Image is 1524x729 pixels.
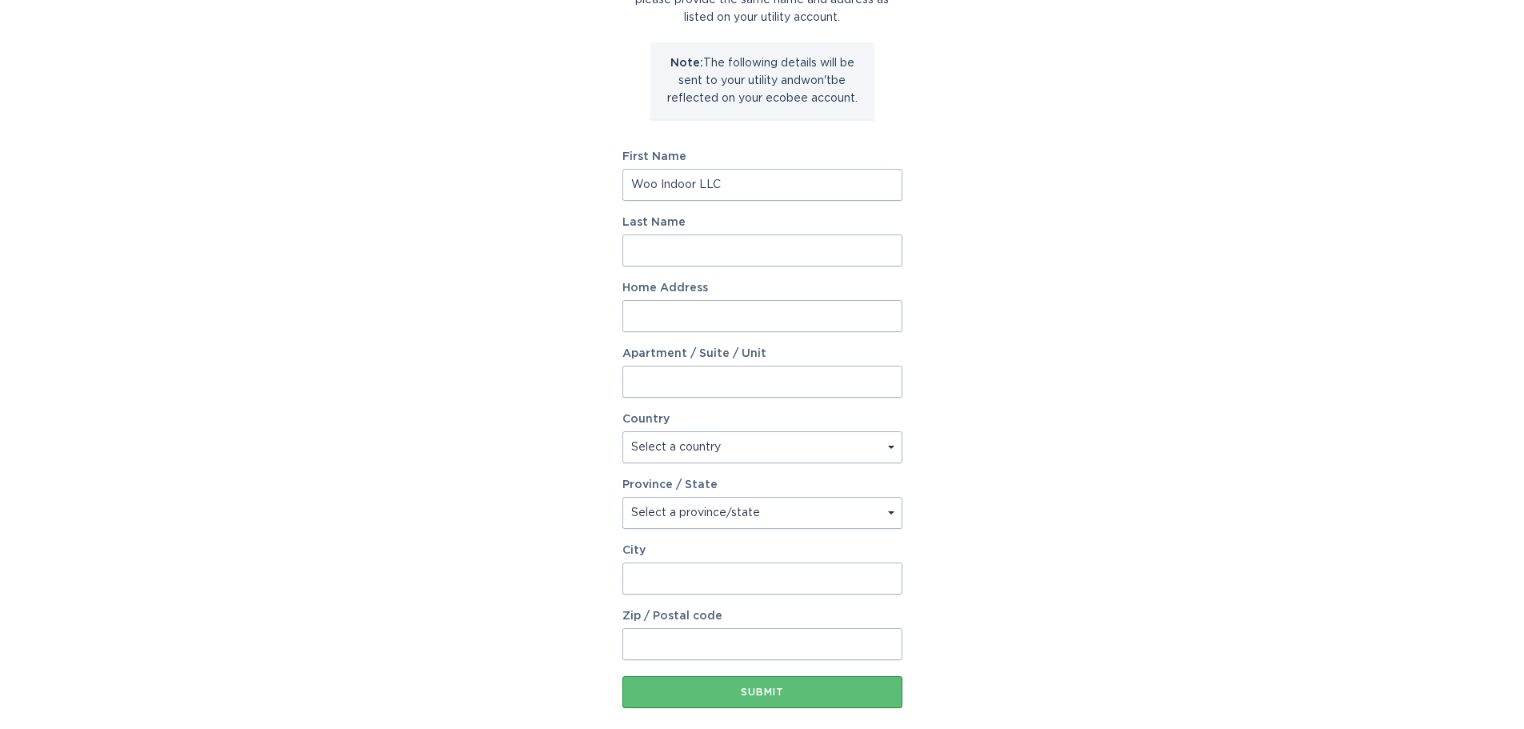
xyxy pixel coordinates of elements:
strong: Note: [670,58,703,69]
label: Province / State [622,479,718,491]
label: Zip / Postal code [622,611,902,622]
label: Last Name [622,217,902,228]
label: First Name [622,151,902,162]
label: Country [622,414,670,425]
label: City [622,545,902,556]
div: Submit [630,687,894,697]
p: The following details will be sent to your utility and won't be reflected on your ecobee account. [662,54,862,107]
button: Submit [622,676,902,708]
label: Home Address [622,282,902,294]
label: Apartment / Suite / Unit [622,348,902,359]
